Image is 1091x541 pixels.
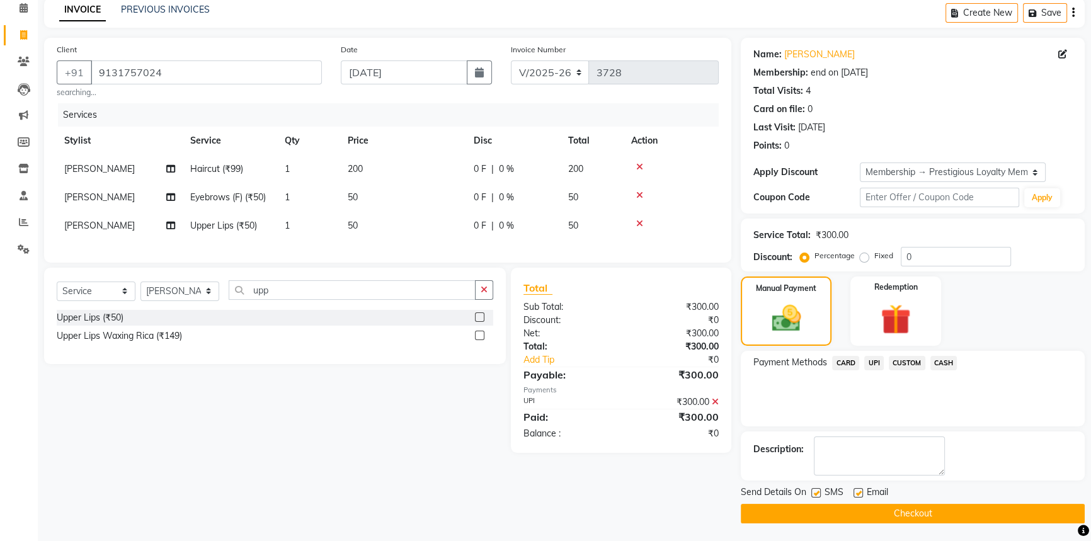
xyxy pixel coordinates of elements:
[277,127,340,155] th: Qty
[285,220,290,231] span: 1
[763,302,810,335] img: _cash.svg
[229,280,476,300] input: Search or Scan
[568,163,583,174] span: 200
[474,191,486,204] span: 0 F
[499,162,514,176] span: 0 %
[64,220,135,231] span: [PERSON_NAME]
[491,191,494,204] span: |
[491,162,494,176] span: |
[474,219,486,232] span: 0 F
[741,486,806,501] span: Send Details On
[825,486,843,501] span: SMS
[499,191,514,204] span: 0 %
[784,139,789,152] div: 0
[57,127,183,155] th: Stylist
[568,191,578,203] span: 50
[741,504,1085,523] button: Checkout
[523,385,719,396] div: Payments
[930,356,957,370] span: CASH
[874,250,893,261] label: Fixed
[621,427,728,440] div: ₹0
[285,191,290,203] span: 1
[784,48,855,61] a: [PERSON_NAME]
[621,409,728,424] div: ₹300.00
[285,163,290,174] span: 1
[753,66,808,79] div: Membership:
[57,44,77,55] label: Client
[121,4,210,15] a: PREVIOUS INVOICES
[945,3,1018,23] button: Create New
[514,340,621,353] div: Total:
[1024,188,1060,207] button: Apply
[864,356,884,370] span: UPI
[514,427,621,440] div: Balance :
[511,44,566,55] label: Invoice Number
[466,127,561,155] th: Disc
[514,300,621,314] div: Sub Total:
[340,127,466,155] th: Price
[798,121,825,134] div: [DATE]
[753,229,811,242] div: Service Total:
[867,486,888,501] span: Email
[621,367,728,382] div: ₹300.00
[348,220,358,231] span: 50
[871,300,920,338] img: _gift.svg
[753,166,860,179] div: Apply Discount
[514,327,621,340] div: Net:
[64,163,135,174] span: [PERSON_NAME]
[753,48,782,61] div: Name:
[621,396,728,409] div: ₹300.00
[341,44,358,55] label: Date
[348,191,358,203] span: 50
[639,353,728,367] div: ₹0
[183,127,277,155] th: Service
[64,191,135,203] span: [PERSON_NAME]
[514,314,621,327] div: Discount:
[58,103,728,127] div: Services
[474,162,486,176] span: 0 F
[814,250,855,261] label: Percentage
[568,220,578,231] span: 50
[621,300,728,314] div: ₹300.00
[57,329,182,343] div: Upper Lips Waxing Rica (₹149)
[753,84,803,98] div: Total Visits:
[753,103,805,116] div: Card on file:
[816,229,848,242] div: ₹300.00
[811,66,868,79] div: end on [DATE]
[874,282,918,293] label: Redemption
[806,84,811,98] div: 4
[190,220,257,231] span: Upper Lips (₹50)
[832,356,859,370] span: CARD
[561,127,624,155] th: Total
[621,327,728,340] div: ₹300.00
[514,367,621,382] div: Payable:
[514,353,639,367] a: Add Tip
[514,409,621,424] div: Paid:
[621,340,728,353] div: ₹300.00
[889,356,925,370] span: CUSTOM
[1023,3,1067,23] button: Save
[753,356,827,369] span: Payment Methods
[753,251,792,264] div: Discount:
[808,103,813,116] div: 0
[753,443,804,456] div: Description:
[756,283,816,294] label: Manual Payment
[514,396,621,409] div: UPI
[57,60,92,84] button: +91
[190,191,266,203] span: Eyebrows (F) (₹50)
[190,163,243,174] span: Haircut (₹99)
[753,191,860,204] div: Coupon Code
[499,219,514,232] span: 0 %
[753,121,796,134] div: Last Visit:
[621,314,728,327] div: ₹0
[348,163,363,174] span: 200
[860,188,1019,207] input: Enter Offer / Coupon Code
[624,127,719,155] th: Action
[91,60,322,84] input: Search by Name/Mobile/Email/Code
[753,139,782,152] div: Points:
[57,87,322,98] small: searching...
[491,219,494,232] span: |
[57,311,123,324] div: Upper Lips (₹50)
[523,282,552,295] span: Total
